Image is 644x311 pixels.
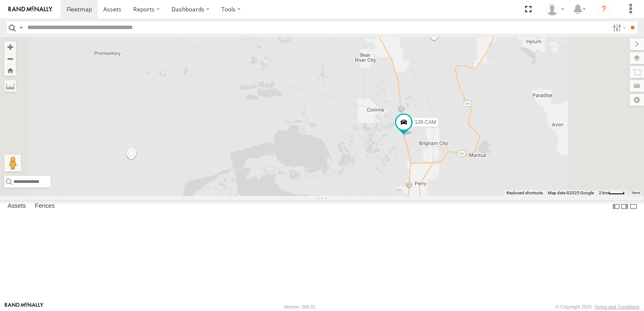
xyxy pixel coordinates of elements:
[18,21,24,34] label: Search Query
[507,190,543,196] button: Keyboard shortcuts
[4,80,16,92] label: Measure
[4,155,21,172] button: Drag Pegman onto the map to open Street View
[596,190,627,196] button: Map Scale: 2 km per 35 pixels
[631,191,640,194] a: Terms (opens in new tab)
[609,21,628,34] label: Search Filter Options
[5,303,43,311] a: Visit our Website
[415,119,436,125] span: 126-CAM
[4,64,16,76] button: Zoom Home
[543,3,567,16] div: Heidi Drysdale
[3,201,30,212] label: Assets
[4,41,16,53] button: Zoom in
[620,200,629,212] label: Dock Summary Table to the Right
[555,304,639,309] div: © Copyright 2025 -
[284,304,316,309] div: Version: 308.01
[630,94,644,106] label: Map Settings
[629,200,638,212] label: Hide Summary Table
[4,53,16,64] button: Zoom out
[31,201,59,212] label: Fences
[599,190,608,195] span: 2 km
[595,304,639,309] a: Terms and Conditions
[548,190,594,195] span: Map data ©2025 Google
[8,6,52,12] img: rand-logo.svg
[597,3,611,16] i: ?
[612,200,620,212] label: Dock Summary Table to the Left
